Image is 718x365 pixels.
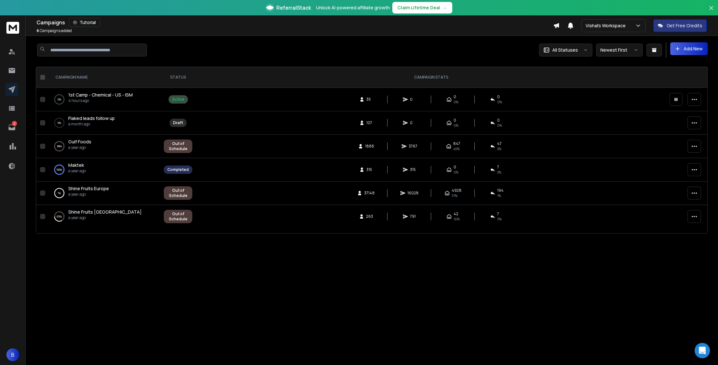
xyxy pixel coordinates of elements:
[167,141,189,151] div: Out of Schedule
[497,165,499,170] span: 7
[68,92,133,98] a: 1st Camp - Chemical - US - ISM
[68,215,142,220] p: a year ago
[69,18,100,27] button: Tutorial
[454,165,456,170] span: 0
[68,115,115,121] span: Flaked leads follow up
[48,135,160,158] td: 99%Gulf Foodsa year ago
[68,192,109,197] p: a year ago
[497,216,502,222] span: 3 %
[37,18,553,27] div: Campaigns
[453,141,460,146] span: 847
[454,216,460,222] span: 16 %
[497,118,500,123] span: 0
[497,211,499,216] span: 7
[407,191,419,196] span: 16028
[68,98,133,103] p: 4 hours ago
[12,121,17,126] p: 2
[276,4,311,12] span: ReferralStack
[454,118,456,123] span: 0
[410,97,416,102] span: 0
[68,168,86,174] p: a year ago
[316,4,390,11] p: Unlock AI-powered affiliate growth
[409,144,417,149] span: 3767
[552,47,578,53] p: All Statuses
[497,146,501,151] span: 2 %
[392,2,452,13] button: Claim Lifetime Deal→
[454,123,458,128] span: 0%
[365,144,374,149] span: 1888
[497,94,500,99] span: 0
[443,4,447,11] span: →
[172,97,184,102] div: Active
[452,188,462,193] span: 4928
[6,348,19,361] button: B
[653,19,707,32] button: Get Free Credits
[160,67,196,88] th: STATUS
[167,167,189,172] div: Completed
[68,115,115,122] a: Flaked leads follow up
[366,120,373,125] span: 107
[68,185,109,191] span: Shine Fruits Europe
[167,188,189,198] div: Out of Schedule
[68,145,91,150] p: a year ago
[68,162,84,168] a: Maktek
[196,67,666,88] th: CAMPAIGN STATS
[68,139,91,145] a: Gulf Foods
[497,141,502,146] span: 47
[366,97,373,102] span: 35
[497,123,502,128] span: 0%
[454,211,458,216] span: 42
[366,214,373,219] span: 263
[497,99,502,105] span: 0%
[37,28,39,33] span: 6
[364,191,375,196] span: 37148
[37,28,72,33] p: Campaigns added
[454,94,456,99] span: 0
[68,185,109,192] a: Shine Fruits Europe
[5,121,18,134] a: 2
[48,205,160,228] td: 65%Shine Fruits [GEOGRAPHIC_DATA]a year ago
[48,111,160,135] td: 0%Flaked leads follow upa month ago
[68,122,115,127] p: a month ago
[48,67,160,88] th: CAMPAIGN NAME
[454,170,458,175] span: 0%
[58,120,61,126] p: 0 %
[596,44,643,56] button: Newest First
[454,99,458,105] span: 0%
[68,209,142,215] a: Shine Fruits [GEOGRAPHIC_DATA]
[410,120,416,125] span: 0
[586,22,628,29] p: Vishal's Workspace
[497,170,501,175] span: 2 %
[670,42,708,55] button: Add New
[497,188,504,193] span: 194
[58,190,61,196] p: 1 %
[48,88,160,111] td: 0%1st Camp - Chemical - US - ISM4 hours ago
[667,22,702,29] p: Get Free Credits
[57,213,62,220] p: 65 %
[56,166,62,173] p: 100 %
[707,4,715,19] button: Close banner
[48,182,160,205] td: 1%Shine Fruits Europea year ago
[410,214,416,219] span: 791
[695,343,710,358] div: Open Intercom Messenger
[58,96,61,103] p: 0 %
[57,143,62,149] p: 99 %
[410,167,416,172] span: 315
[366,167,373,172] span: 315
[452,193,457,198] span: 31 %
[48,158,160,182] td: 100%Makteka year ago
[173,120,183,125] div: Draft
[167,211,189,222] div: Out of Schedule
[453,146,460,151] span: 45 %
[497,193,501,198] span: 1 %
